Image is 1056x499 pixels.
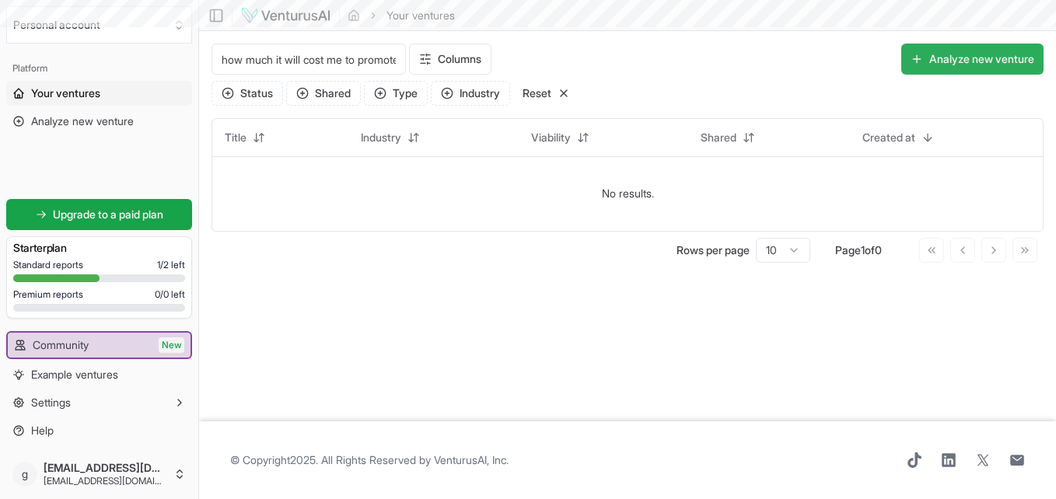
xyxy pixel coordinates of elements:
button: Reset [513,81,579,106]
span: 0 [875,243,882,256]
span: 1 / 2 left [157,259,185,271]
button: Viability [522,125,599,150]
span: Title [225,130,247,145]
span: Upgrade to a paid plan [53,207,163,222]
button: Columns [409,44,491,75]
button: Industry [431,81,510,106]
button: Industry [351,125,429,150]
td: No results. [212,156,1043,231]
a: Upgrade to a paid plan [6,199,192,230]
span: Help [31,423,54,438]
p: Rows per page [677,243,750,258]
button: Settings [6,390,192,415]
span: g [12,462,37,487]
span: Page [835,243,861,256]
a: Help [6,418,192,443]
span: Your ventures [31,85,100,101]
span: Analyze new venture [31,113,134,129]
button: g[EMAIL_ADDRESS][DOMAIN_NAME][EMAIL_ADDRESS][DOMAIN_NAME] [6,455,192,493]
span: New [159,337,184,353]
div: Platform [6,56,192,81]
h3: Starter plan [13,240,185,256]
span: Shared [701,130,736,145]
span: Created at [862,130,915,145]
span: of [865,243,875,256]
span: 1 [861,243,865,256]
button: Shared [691,125,764,150]
span: [EMAIL_ADDRESS][DOMAIN_NAME] [44,475,167,487]
a: Analyze new venture [6,109,192,134]
span: 0 / 0 left [155,288,185,301]
input: Search names... [212,44,406,75]
span: © Copyright 2025 . All Rights Reserved by . [230,452,509,468]
span: Community [33,337,89,353]
span: Industry [361,130,401,145]
button: Type [364,81,428,106]
a: Your ventures [6,81,192,106]
a: VenturusAI, Inc [434,453,506,466]
button: Shared [286,81,361,106]
span: [EMAIL_ADDRESS][DOMAIN_NAME] [44,461,167,475]
a: Example ventures [6,362,192,387]
span: Standard reports [13,259,83,271]
a: CommunityNew [8,333,191,358]
button: Created at [853,125,943,150]
button: Analyze new venture [901,44,1044,75]
span: Example ventures [31,367,118,382]
button: Title [215,125,274,150]
span: Viability [531,130,571,145]
button: Status [212,81,283,106]
span: Premium reports [13,288,83,301]
span: Settings [31,395,71,410]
